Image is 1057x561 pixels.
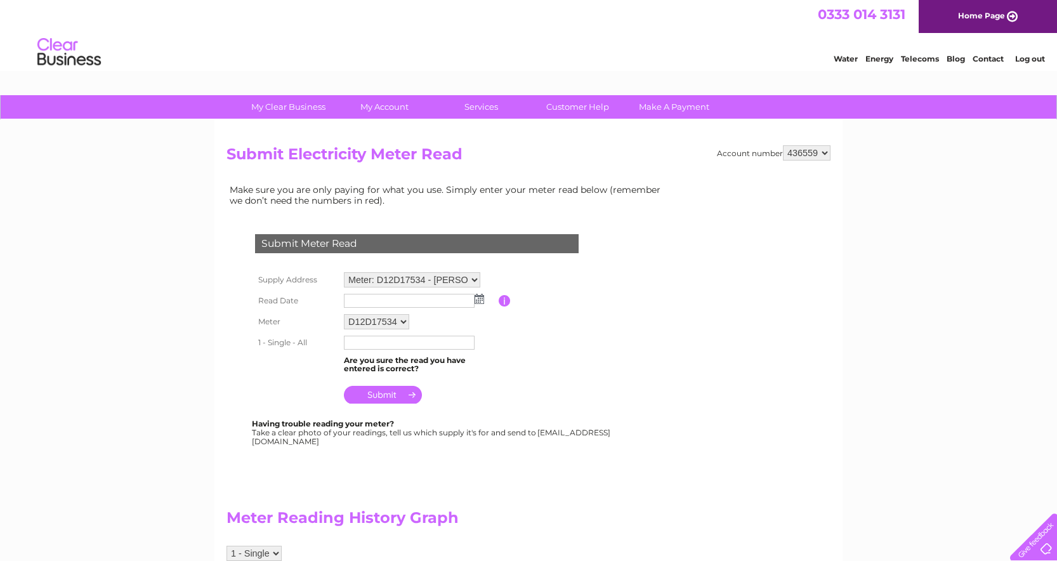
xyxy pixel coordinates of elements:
[230,7,829,62] div: Clear Business is a trading name of Verastar Limited (registered in [GEOGRAPHIC_DATA] No. 3667643...
[226,181,671,208] td: Make sure you are only paying for what you use. Simply enter your meter read below (remember we d...
[865,54,893,63] a: Energy
[252,269,341,291] th: Supply Address
[252,291,341,311] th: Read Date
[622,95,726,119] a: Make A Payment
[344,386,422,404] input: Submit
[332,95,437,119] a: My Account
[255,234,579,253] div: Submit Meter Read
[429,95,534,119] a: Services
[252,333,341,353] th: 1 - Single - All
[252,311,341,333] th: Meter
[226,145,830,169] h2: Submit Electricity Meter Read
[947,54,965,63] a: Blog
[973,54,1004,63] a: Contact
[252,419,394,428] b: Having trouble reading your meter?
[341,353,499,377] td: Are you sure the read you have entered is correct?
[525,95,630,119] a: Customer Help
[834,54,858,63] a: Water
[475,294,484,304] img: ...
[1015,54,1045,63] a: Log out
[818,6,905,22] a: 0333 014 3131
[901,54,939,63] a: Telecoms
[226,509,671,533] h2: Meter Reading History Graph
[236,95,341,119] a: My Clear Business
[37,33,102,72] img: logo.png
[252,419,612,445] div: Take a clear photo of your readings, tell us which supply it's for and send to [EMAIL_ADDRESS][DO...
[717,145,830,161] div: Account number
[499,295,511,307] input: Information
